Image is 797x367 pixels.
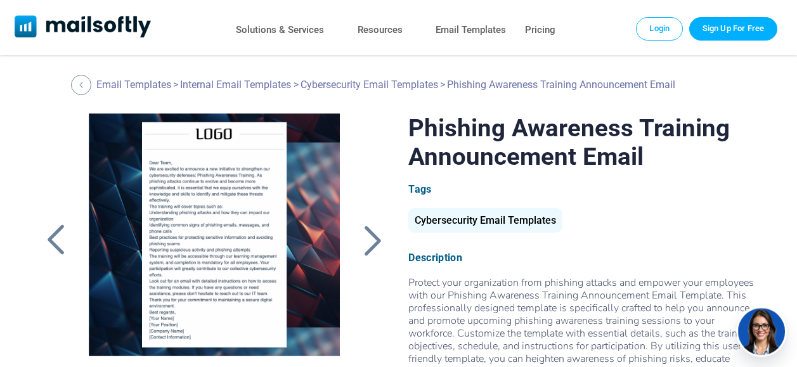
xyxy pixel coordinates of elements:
[408,208,562,233] div: Cybersecurity Email Templates
[436,21,506,39] a: Email Templates
[408,219,562,225] a: Cybersecurity Email Templates
[408,113,757,171] h1: Phishing Awareness Training Announcement Email
[525,21,555,39] a: Pricing
[408,252,757,264] div: Description
[689,17,777,40] a: Trial
[356,224,388,257] a: Back
[408,183,757,195] div: Tags
[301,79,438,91] a: Cybersecurity Email Templates
[40,224,72,257] a: Back
[15,15,151,40] a: Mailsoftly
[96,79,171,91] a: Email Templates
[180,79,291,91] a: Internal Email Templates
[236,21,324,39] a: Solutions & Services
[71,75,94,95] a: Back
[358,21,403,39] a: Resources
[636,17,683,40] a: Login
